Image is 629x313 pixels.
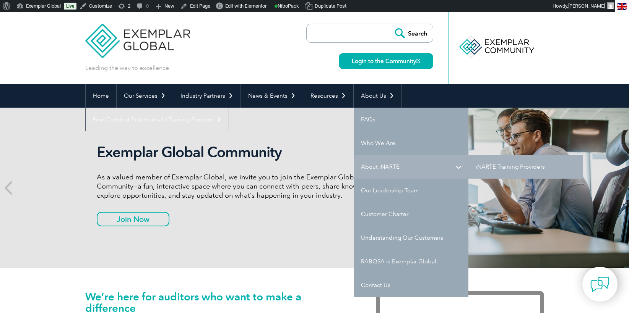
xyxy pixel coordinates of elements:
[354,273,468,297] a: Contact Us
[225,3,267,9] span: Edit with Elementor
[241,84,303,108] a: News & Events
[86,84,116,108] a: Home
[303,84,353,108] a: Resources
[391,24,433,42] input: Search
[354,108,468,131] a: FAQs
[354,226,468,250] a: Understanding Our Customers
[97,144,384,161] h2: Exemplar Global Community
[617,3,627,10] img: en
[354,202,468,226] a: Customer Charter
[339,53,433,69] a: Login to the Community
[354,250,468,273] a: RABQSA is Exemplar Global
[354,131,468,155] a: Who We Are
[117,84,173,108] a: Our Services
[568,3,605,9] span: [PERSON_NAME]
[354,179,468,202] a: Our Leadership Team
[97,212,169,226] a: Join Now
[468,155,583,179] a: iNARTE Training Providers
[85,12,190,58] img: Exemplar Global
[354,155,468,179] a: About iNARTE
[85,64,169,72] p: Leading the way to excellence
[416,59,420,63] img: open_square.png
[173,84,241,108] a: Industry Partners
[590,275,609,294] img: contact-chat.png
[86,108,229,131] a: Find Certified Professional / Training Provider
[64,3,76,10] a: Live
[97,173,384,200] p: As a valued member of Exemplar Global, we invite you to join the Exemplar Global Community—a fun,...
[354,84,401,108] a: About Us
